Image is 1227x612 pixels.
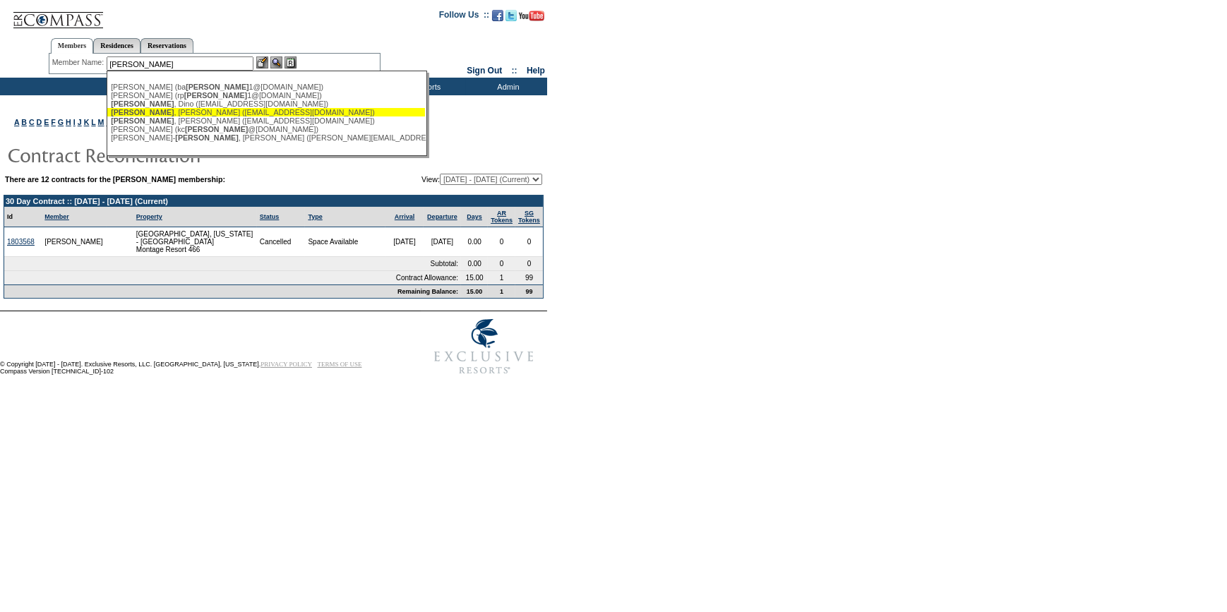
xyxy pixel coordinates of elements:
[257,227,306,257] td: Cancelled
[98,118,104,126] a: M
[467,213,482,220] a: Days
[111,125,421,133] div: [PERSON_NAME] (kc @[DOMAIN_NAME])
[91,118,95,126] a: L
[111,83,421,91] div: [PERSON_NAME] (ba 1@[DOMAIN_NAME])
[5,175,225,184] b: There are 12 contracts for the [PERSON_NAME] membership:
[466,78,547,95] td: Admin
[111,133,421,142] div: [PERSON_NAME]- , [PERSON_NAME] ([PERSON_NAME][EMAIL_ADDRESS][DOMAIN_NAME])
[175,133,238,142] span: [PERSON_NAME]
[42,227,107,257] td: [PERSON_NAME]
[505,14,517,23] a: Follow us on Twitter
[51,38,94,54] a: Members
[29,118,35,126] a: C
[427,213,457,220] a: Departure
[260,213,280,220] a: Status
[37,118,42,126] a: D
[14,118,19,126] a: A
[491,210,513,224] a: ARTokens
[84,118,90,126] a: K
[467,66,502,76] a: Sign Out
[111,108,421,116] div: , [PERSON_NAME] ([EMAIL_ADDRESS][DOMAIN_NAME])
[318,361,362,368] a: TERMS OF USE
[140,38,193,53] a: Reservations
[527,66,545,76] a: Help
[93,38,140,53] a: Residences
[308,213,322,220] a: Type
[505,10,517,21] img: Follow us on Twitter
[52,56,107,68] div: Member Name:
[488,284,515,298] td: 1
[285,56,297,68] img: Reservations
[488,227,515,257] td: 0
[73,118,76,126] a: I
[4,257,461,271] td: Subtotal:
[385,227,423,257] td: [DATE]
[66,118,71,126] a: H
[488,257,515,271] td: 0
[515,284,543,298] td: 99
[488,271,515,284] td: 1
[44,118,49,126] a: E
[518,210,540,224] a: SGTokens
[256,56,268,68] img: b_edit.gif
[78,118,82,126] a: J
[111,116,174,125] span: [PERSON_NAME]
[7,140,289,169] img: pgTtlContractReconciliation.gif
[305,227,385,257] td: Space Available
[461,227,488,257] td: 0.00
[492,10,503,21] img: Become our fan on Facebook
[461,257,488,271] td: 0.00
[519,11,544,21] img: Subscribe to our YouTube Channel
[136,213,162,220] a: Property
[111,91,421,100] div: [PERSON_NAME] (rp 1@[DOMAIN_NAME])
[352,174,542,185] td: View:
[7,238,35,246] a: 1803568
[4,207,42,227] td: Id
[111,116,421,125] div: , [PERSON_NAME] ([EMAIL_ADDRESS][DOMAIN_NAME])
[395,213,415,220] a: Arrival
[185,125,248,133] span: [PERSON_NAME]
[44,213,69,220] a: Member
[461,271,488,284] td: 15.00
[439,8,489,25] td: Follow Us ::
[261,361,312,368] a: PRIVACY POLICY
[515,257,543,271] td: 0
[4,271,461,284] td: Contract Allowance:
[424,227,461,257] td: [DATE]
[184,91,247,100] span: [PERSON_NAME]
[492,14,503,23] a: Become our fan on Facebook
[111,100,421,108] div: , Dino ([EMAIL_ADDRESS][DOMAIN_NAME])
[4,284,461,298] td: Remaining Balance:
[111,108,174,116] span: [PERSON_NAME]
[515,271,543,284] td: 99
[421,311,547,382] img: Exclusive Resorts
[512,66,517,76] span: ::
[186,83,249,91] span: [PERSON_NAME]
[58,118,64,126] a: G
[21,118,27,126] a: B
[4,196,543,207] td: 30 Day Contract :: [DATE] - [DATE] (Current)
[133,227,257,257] td: [GEOGRAPHIC_DATA], [US_STATE] - [GEOGRAPHIC_DATA] Montage Resort 466
[111,100,174,108] span: [PERSON_NAME]
[519,14,544,23] a: Subscribe to our YouTube Channel
[51,118,56,126] a: F
[515,227,543,257] td: 0
[270,56,282,68] img: View
[461,284,488,298] td: 15.00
